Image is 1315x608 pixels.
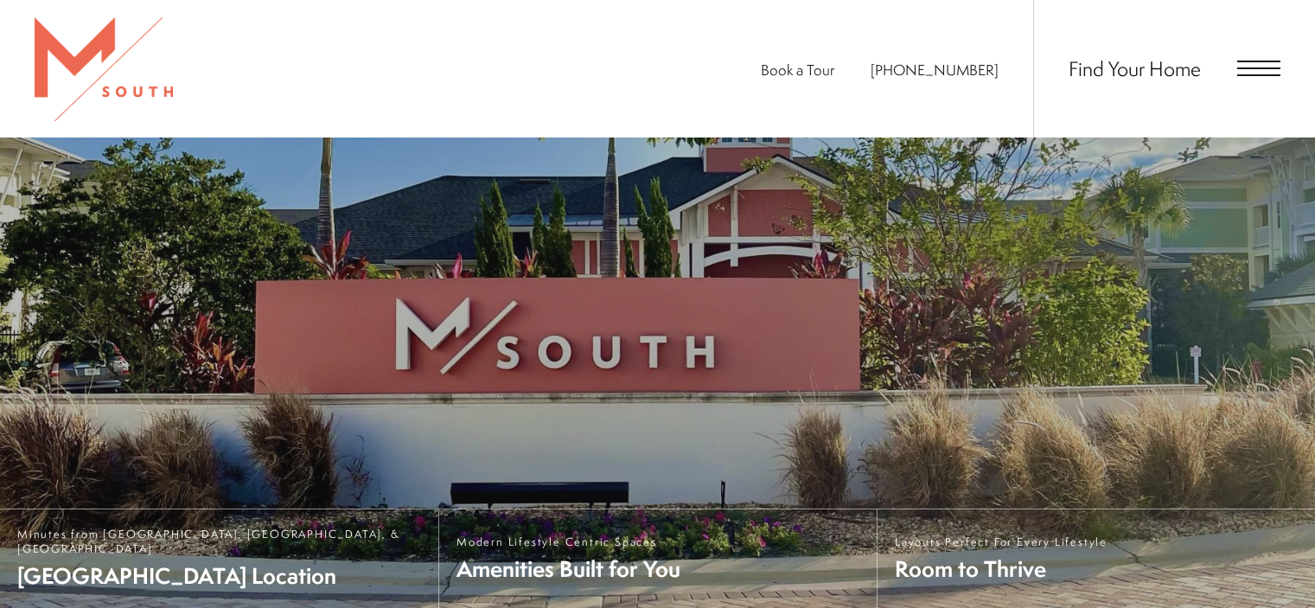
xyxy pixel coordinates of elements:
span: [GEOGRAPHIC_DATA] Location [17,560,421,591]
a: Book a Tour [761,60,834,80]
img: MSouth [35,17,173,121]
a: Find Your Home [1069,54,1201,82]
a: Call Us at 813-570-8014 [871,60,999,80]
span: Minutes from [GEOGRAPHIC_DATA], [GEOGRAPHIC_DATA], & [GEOGRAPHIC_DATA] [17,527,421,556]
button: Open Menu [1237,61,1280,76]
span: [PHONE_NUMBER] [871,60,999,80]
